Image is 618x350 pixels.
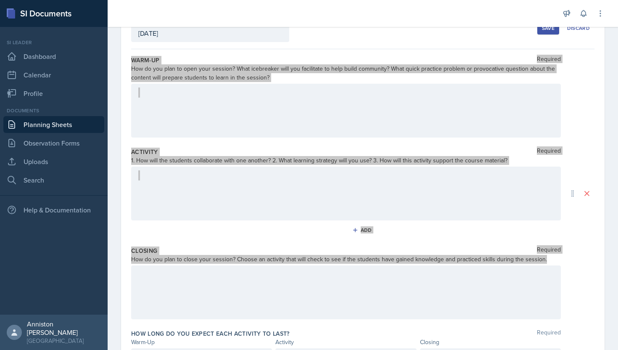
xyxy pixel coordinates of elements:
[27,337,101,345] div: [GEOGRAPHIC_DATA]
[354,227,372,233] div: Add
[131,255,561,264] div: How do you plan to close your session? Choose an activity that will check to see if the students ...
[131,247,157,255] label: Closing
[537,22,559,34] button: Save
[3,202,104,218] div: Help & Documentation
[131,329,290,338] label: How long do you expect each activity to last?
[537,247,561,255] span: Required
[131,338,272,347] div: Warm-Up
[3,66,104,83] a: Calendar
[131,56,159,64] label: Warm-Up
[3,39,104,46] div: Si leader
[27,320,101,337] div: Anniston [PERSON_NAME]
[537,329,561,338] span: Required
[131,148,158,156] label: Activity
[563,22,594,34] button: Discard
[567,25,590,32] div: Discard
[131,64,561,82] div: How do you plan to open your session? What icebreaker will you facilitate to help build community...
[537,56,561,64] span: Required
[542,25,555,32] div: Save
[3,172,104,188] a: Search
[349,224,377,236] button: Add
[3,48,104,65] a: Dashboard
[3,107,104,114] div: Documents
[420,338,561,347] div: Closing
[3,116,104,133] a: Planning Sheets
[131,156,561,165] div: 1. How will the students collaborate with one another? 2. What learning strategy will you use? 3....
[275,338,416,347] div: Activity
[3,153,104,170] a: Uploads
[537,148,561,156] span: Required
[3,85,104,102] a: Profile
[3,135,104,151] a: Observation Forms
